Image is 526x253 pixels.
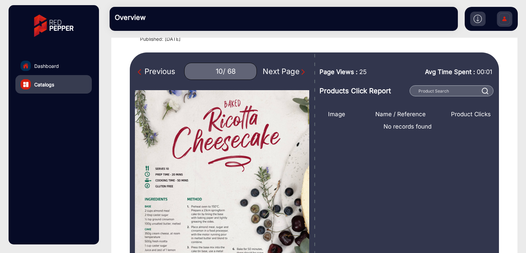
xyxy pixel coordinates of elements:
div: Next Page [263,66,306,77]
img: h2download.svg [474,15,482,23]
div: Name / Reference [351,110,450,119]
span: 00:01 [477,68,492,75]
a: Dashboard [15,57,92,75]
span: Avg Time Spent : [425,67,475,76]
img: catalog [23,82,28,87]
div: Previous [138,66,175,77]
span: 25 [359,67,367,76]
img: vmg-logo [29,9,78,43]
img: Next Page [300,69,306,75]
input: Product Search [410,85,493,96]
a: Catalogs [15,75,92,94]
h3: Products Click Report [320,87,408,95]
h3: Overview [115,13,211,22]
img: prodSearch%20_white.svg [482,88,489,94]
img: home [23,63,29,69]
span: Catalogs [34,81,54,88]
span: Page Views : [320,67,358,76]
img: Sign%20Up.svg [497,8,512,32]
div: Product Clicks [450,110,492,119]
span: Dashboard [34,62,59,70]
div: / 68 [223,67,236,76]
span: No records found [323,122,492,131]
img: Previous Page [138,69,145,75]
h4: Published: [DATE] [140,36,509,42]
div: Image [323,110,351,119]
